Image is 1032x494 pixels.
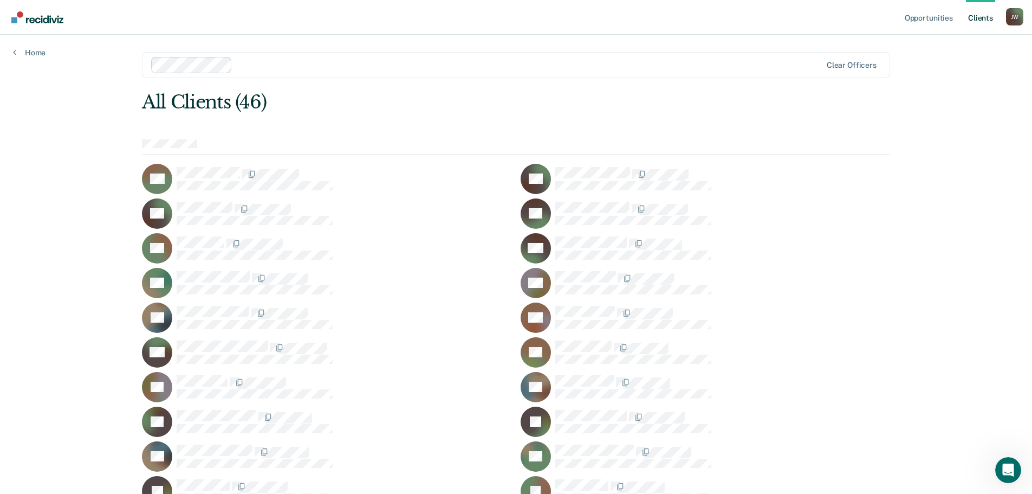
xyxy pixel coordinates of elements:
[11,11,63,23] img: Recidiviz
[827,61,877,70] div: Clear officers
[13,48,46,57] a: Home
[1006,8,1023,25] div: J W
[142,91,741,113] div: All Clients (46)
[1006,8,1023,25] button: Profile dropdown button
[995,457,1021,483] iframe: Intercom live chat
